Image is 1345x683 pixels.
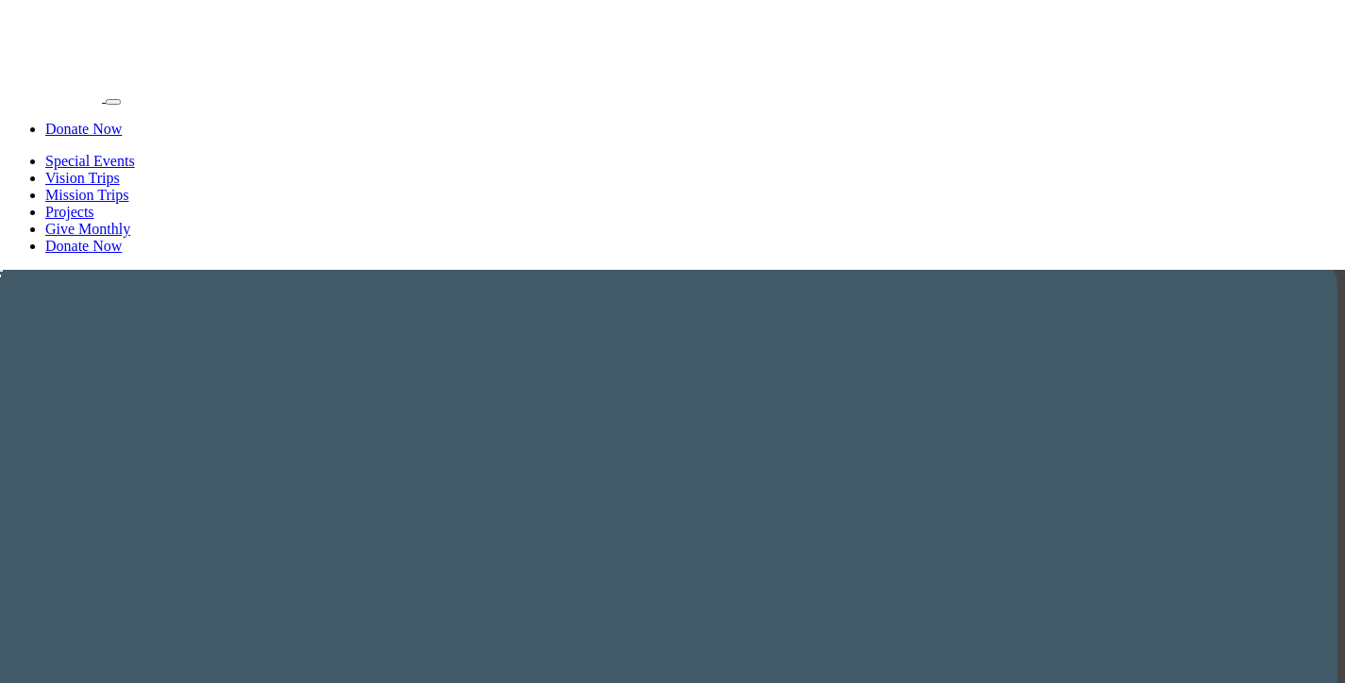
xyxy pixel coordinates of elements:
a: Projects [45,204,94,220]
a: Special Events [45,153,135,169]
a: Donate Now [45,121,122,137]
a: Donate Now [45,238,122,254]
a: Give Monthly [45,221,130,237]
a: Vision Trips [45,170,120,186]
a: Mission Trips [45,187,129,203]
